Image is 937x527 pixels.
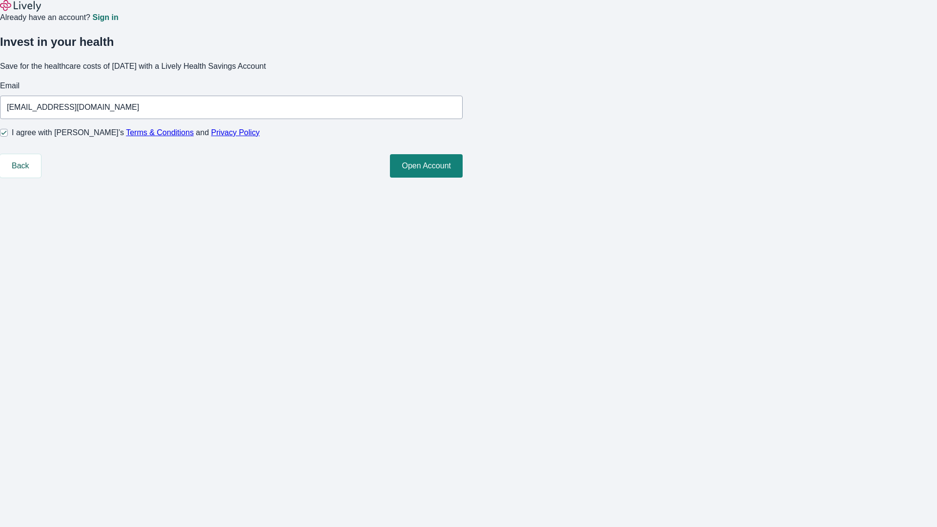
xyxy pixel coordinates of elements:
button: Open Account [390,154,463,178]
a: Sign in [92,14,118,21]
a: Privacy Policy [211,128,260,137]
a: Terms & Conditions [126,128,194,137]
span: I agree with [PERSON_NAME]’s and [12,127,260,139]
